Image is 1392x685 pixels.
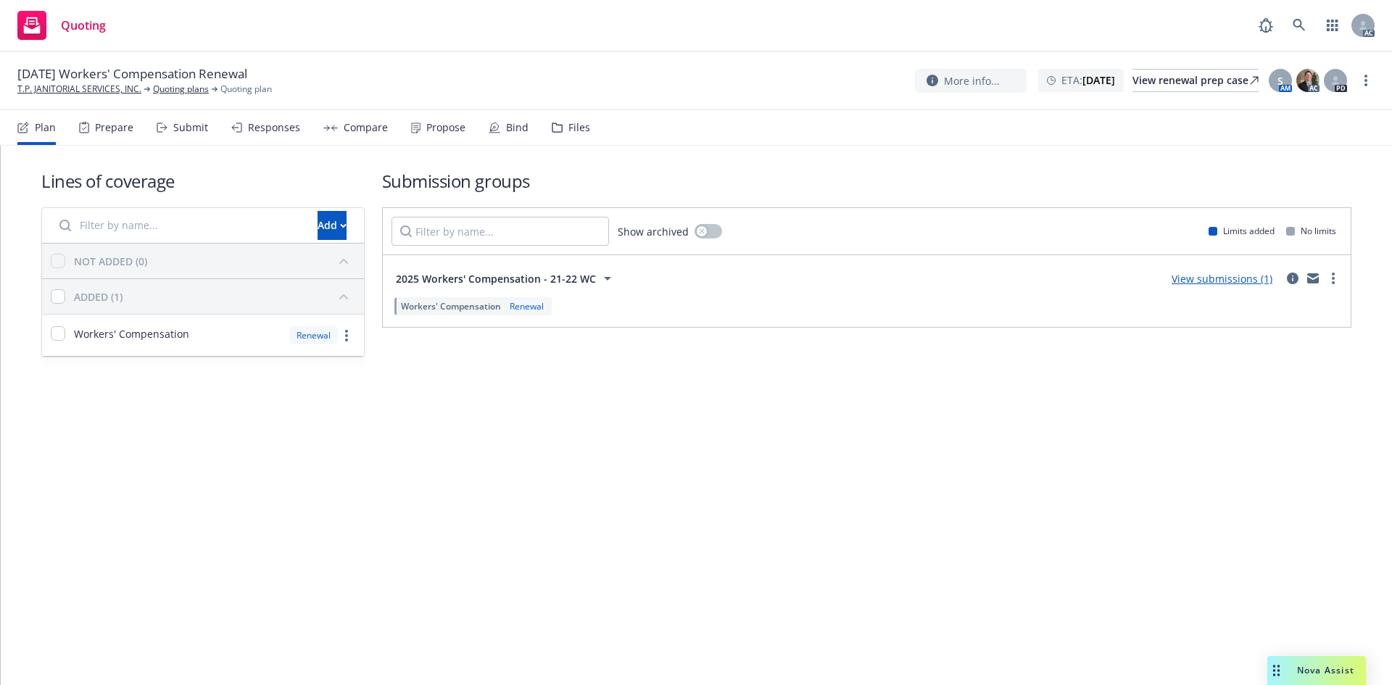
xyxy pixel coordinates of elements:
[507,300,547,312] div: Renewal
[95,122,133,133] div: Prepare
[426,122,465,133] div: Propose
[17,65,247,83] span: [DATE] Workers' Compensation Renewal
[17,83,141,96] a: T.P. JANITORIAL SERVICES, INC.
[1082,73,1115,87] strong: [DATE]
[35,122,56,133] div: Plan
[248,122,300,133] div: Responses
[74,326,189,341] span: Workers' Compensation
[41,169,365,193] h1: Lines of coverage
[1277,73,1283,88] span: S
[1132,69,1259,92] a: View renewal prep case
[74,285,355,308] button: ADDED (1)
[173,122,208,133] div: Submit
[401,300,501,312] span: Workers' Compensation
[12,5,112,46] a: Quoting
[51,211,309,240] input: Filter by name...
[618,224,689,239] span: Show archived
[1284,270,1301,287] a: circleInformation
[61,20,106,31] span: Quoting
[1267,656,1366,685] button: Nova Assist
[289,326,338,344] div: Renewal
[1061,72,1115,88] span: ETA :
[1172,272,1272,286] a: View submissions (1)
[74,249,355,273] button: NOT ADDED (0)
[318,212,347,239] div: Add
[74,254,147,269] div: NOT ADDED (0)
[1132,70,1259,91] div: View renewal prep case
[915,69,1027,93] button: More info...
[1297,664,1354,676] span: Nova Assist
[74,289,123,304] div: ADDED (1)
[506,122,529,133] div: Bind
[1296,69,1319,92] img: photo
[220,83,272,96] span: Quoting plan
[382,169,1351,193] h1: Submission groups
[1318,11,1347,40] a: Switch app
[153,83,209,96] a: Quoting plans
[1209,225,1275,237] div: Limits added
[344,122,388,133] div: Compare
[338,327,355,344] a: more
[391,217,609,246] input: Filter by name...
[396,271,596,286] span: 2025 Workers' Compensation - 21-22 WC
[1285,11,1314,40] a: Search
[1304,270,1322,287] a: mail
[1357,72,1375,89] a: more
[391,264,621,293] button: 2025 Workers' Compensation - 21-22 WC
[1267,656,1285,685] div: Drag to move
[568,122,590,133] div: Files
[1251,11,1280,40] a: Report a Bug
[1325,270,1342,287] a: more
[318,211,347,240] button: Add
[944,73,1000,88] span: More info...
